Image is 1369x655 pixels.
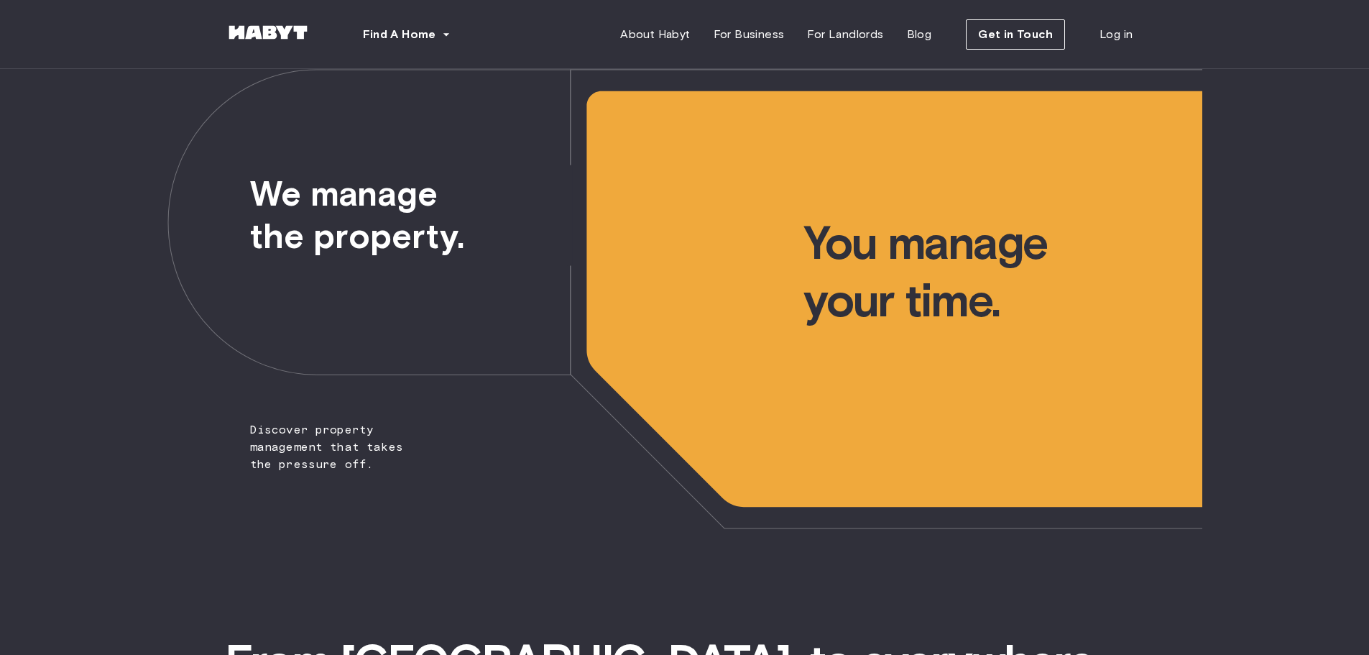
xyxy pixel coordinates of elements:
a: For Business [702,20,796,49]
a: Blog [895,20,944,49]
span: For Landlords [807,26,883,43]
img: we-make-moves-not-waiting-lists [167,69,1202,529]
a: For Landlords [796,20,895,49]
a: Log in [1088,20,1144,49]
span: About Habyt [620,26,690,43]
span: Discover property management that takes the pressure off. [167,69,431,473]
img: Habyt [225,25,311,40]
span: Find A Home [363,26,436,43]
span: Get in Touch [978,26,1053,43]
button: Get in Touch [966,19,1065,50]
a: About Habyt [609,20,701,49]
button: Find A Home [351,20,462,49]
span: You manage your time. [803,69,1202,329]
span: Blog [907,26,932,43]
span: For Business [714,26,785,43]
span: Log in [1100,26,1133,43]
